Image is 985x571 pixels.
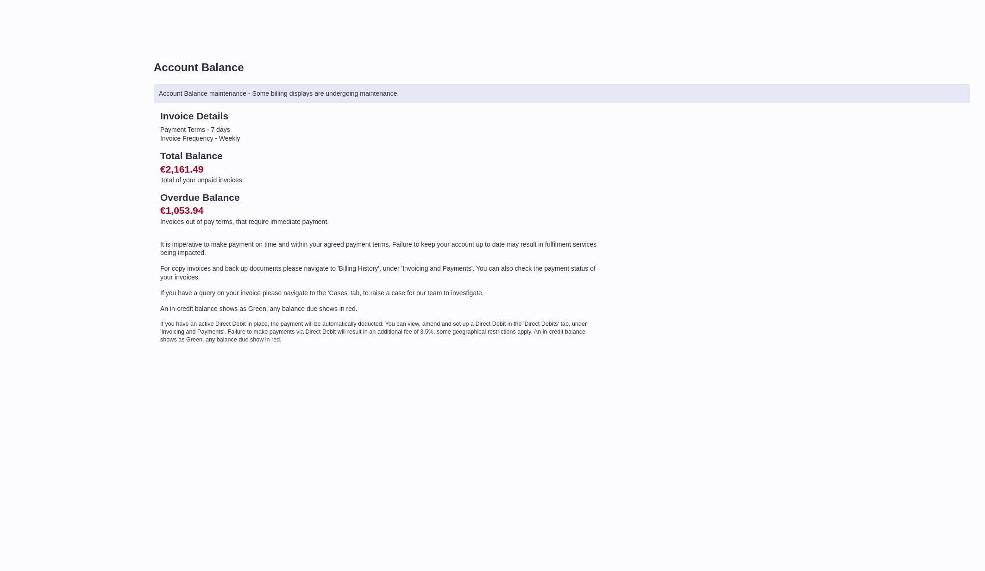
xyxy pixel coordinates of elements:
[160,176,601,185] p: Total of your unpaid invoices
[160,149,601,162] h2: Total Balance
[160,163,601,176] h2: €2,161.49
[160,264,601,282] p: For copy invoices and back up documents please navigate to 'Billing History', under 'Invoicing an...
[160,240,601,258] p: It is imperative to make payment on time and within your agreed payment terms. Failure to keep yo...
[160,204,601,217] h2: €1,053.94
[160,191,601,204] h2: Overdue Balance
[154,84,970,103] div: Account Balance maintenance - Some billing displays are undergoing maintenance.
[160,304,601,313] p: An in-credit balance shows as Green, any balance due shows in red.
[160,289,601,298] p: If you have a query on your invoice please navigate to the 'Cases' tab, to raise a case for our t...
[160,134,601,143] li: Invoice Frequency - Weekly
[154,60,970,75] h1: Account Balance
[160,217,601,226] p: Invoices out of pay terms, that require immediate payment.
[160,125,601,134] li: Payment Terms - 7 days
[160,110,601,123] h2: Invoice Details
[160,320,601,344] p: If you have an active Direct Debit in place, the payment will be automatically deducted. You can ...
